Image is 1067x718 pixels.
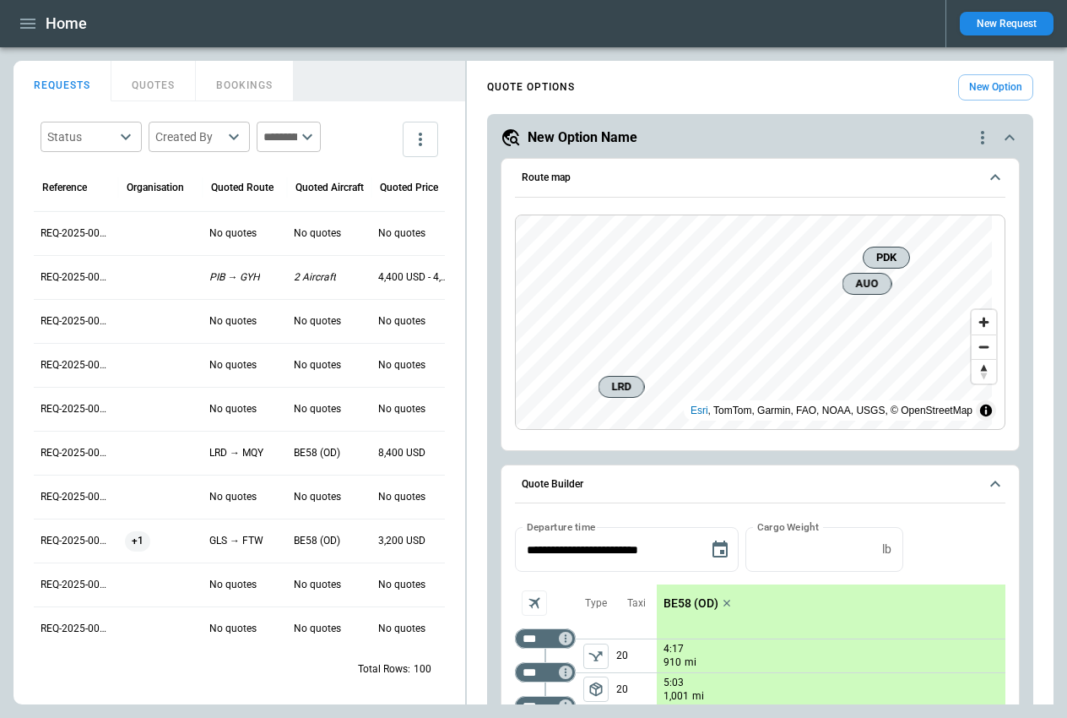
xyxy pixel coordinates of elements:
p: 1,001 [663,689,689,704]
button: QUOTES [111,61,196,101]
p: No quotes [378,622,425,636]
p: mi [692,689,704,704]
p: REQ-2025-000276 [41,314,111,329]
p: REQ-2025-000271 [41,534,111,548]
button: Reset bearing to north [972,359,996,383]
p: PIB → GYH [209,270,260,285]
p: 2 Aircraft [294,270,336,285]
label: Departure time [527,519,596,534]
p: Total Rows: [358,662,410,677]
p: No quotes [378,314,425,329]
p: 3,200 USD [378,534,425,548]
p: No quotes [378,402,425,416]
span: +1 [125,519,150,563]
p: No quotes [209,314,257,329]
button: Zoom in [972,310,996,335]
canvas: Map [516,215,992,429]
p: No quotes [294,402,341,416]
a: Esri [691,405,708,416]
p: Taxi [627,596,646,611]
p: No quotes [209,622,257,636]
button: Quote Builder [515,465,1005,504]
button: Zoom out [972,335,996,359]
span: AUO [849,275,884,292]
p: REQ-2025-000272 [41,490,111,504]
p: lb [882,542,891,557]
p: 910 [663,655,681,670]
button: Route map [515,159,1005,198]
span: PDK [870,249,902,266]
p: No quotes [378,226,425,241]
div: Not found [515,628,576,649]
p: 4,400 USD - 4,500 USD [378,270,449,285]
button: left aligned [583,677,609,702]
div: Status [47,128,115,145]
p: Type [585,596,607,611]
p: No quotes [294,314,341,329]
div: Route map [515,215,1005,430]
span: package_2 [588,681,604,698]
button: Choose date, selected date is Sep 16, 2025 [703,533,737,567]
p: BE58 (OD) [294,534,340,548]
span: Type of sector [583,677,609,702]
button: BOOKINGS [196,61,294,101]
summary: Toggle attribution [976,400,996,421]
div: Not found [515,662,576,683]
label: Cargo Weight [757,519,819,534]
p: No quotes [378,578,425,592]
h1: Home [46,14,87,34]
span: Type of sector [583,644,609,669]
h4: QUOTE OPTIONS [487,84,575,91]
p: 20 [616,639,657,672]
p: 5:03 [663,677,684,689]
p: No quotes [294,490,341,504]
button: REQUESTS [14,61,111,101]
div: , TomTom, Garmin, FAO, NOAA, USGS, © OpenStreetMap [691,402,972,419]
p: REQ-2025-000270 [41,578,111,592]
p: 20 [616,673,657,705]
div: Not found [515,696,576,716]
p: REQ-2025-000269 [41,622,111,636]
h6: Route map [522,172,571,183]
p: REQ-2025-000274 [41,402,111,416]
div: Reference [42,182,87,193]
span: LRD [605,378,636,395]
button: New Request [960,12,1053,35]
p: REQ-2025-000277 [41,270,111,285]
h6: Quote Builder [522,479,583,490]
p: 8,400 USD [378,446,425,460]
p: 100 [414,662,431,677]
span: Aircraft selection [522,590,547,616]
p: No quotes [294,226,341,241]
button: more [403,122,438,157]
p: mi [685,655,696,670]
button: New Option [958,74,1033,101]
div: Quoted Price [380,182,438,193]
div: Quoted Aircraft [295,182,364,193]
p: GLS → FTW [209,534,263,548]
p: No quotes [378,490,425,504]
p: 4:17 [663,643,684,655]
p: BE58 (OD) [294,446,340,460]
h5: New Option Name [528,128,637,147]
p: No quotes [209,226,257,241]
p: REQ-2025-000278 [41,226,111,241]
p: No quotes [209,490,257,504]
p: No quotes [294,578,341,592]
p: REQ-2025-000275 [41,358,111,373]
div: quote-option-actions [972,128,993,148]
div: Organisation [127,182,184,193]
button: left aligned [583,644,609,669]
p: No quotes [209,402,257,416]
button: New Option Namequote-option-actions [501,128,1020,148]
p: REQ-2025-000273 [41,446,111,460]
p: No quotes [294,358,341,373]
div: Created By [155,128,223,145]
p: LRD → MQY [209,446,263,460]
p: BE58 (OD) [663,596,718,611]
p: No quotes [209,578,257,592]
p: No quotes [209,358,257,373]
p: No quotes [294,622,341,636]
div: Quoted Route [211,182,274,193]
p: No quotes [378,358,425,373]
